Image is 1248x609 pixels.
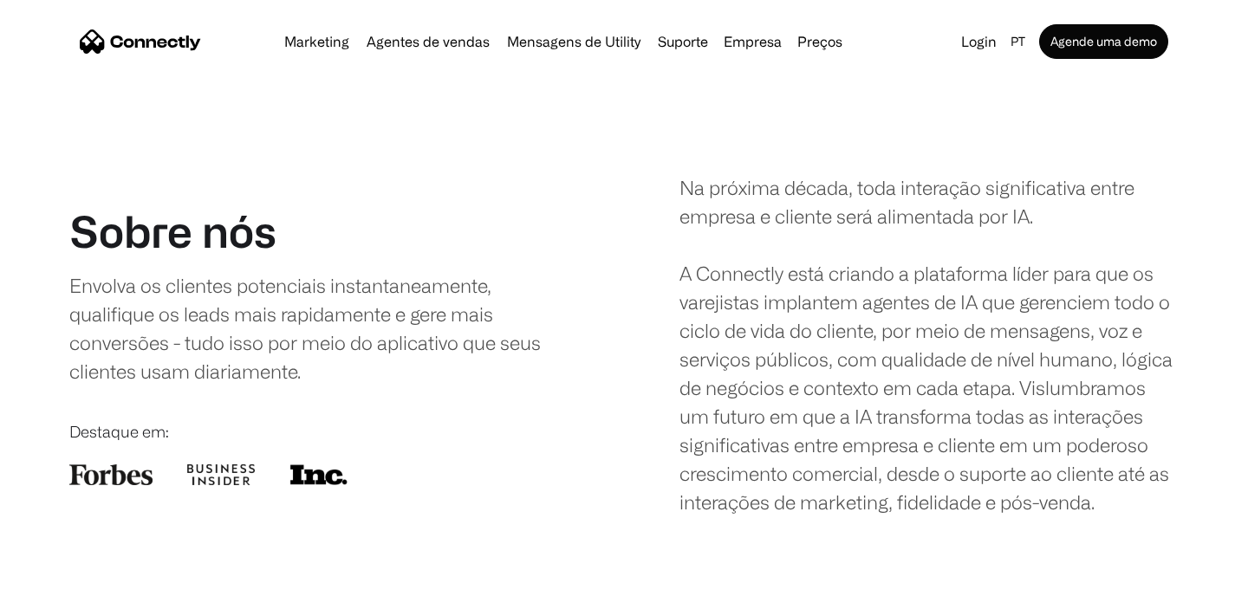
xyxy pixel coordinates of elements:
a: Marketing [277,35,356,49]
div: Empresa [718,29,787,54]
div: Empresa [724,29,782,54]
a: Agentes de vendas [360,35,497,49]
a: Suporte [651,35,715,49]
div: Envolva os clientes potenciais instantaneamente, qualifique os leads mais rapidamente e gere mais... [69,271,543,385]
a: Login [954,29,1004,54]
div: pt [1004,29,1036,54]
a: Preços [790,35,849,49]
a: Agende uma demo [1039,24,1168,59]
a: Mensagens de Utility [500,35,647,49]
div: Na próxima década, toda interação significativa entre empresa e cliente será alimentada por IA. A... [679,173,1179,516]
div: Destaque em: [69,420,569,444]
aside: Language selected: Português (Brasil) [17,577,104,603]
h1: Sobre nós [69,205,276,257]
ul: Language list [35,579,104,603]
div: pt [1011,29,1025,54]
a: home [80,29,201,55]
